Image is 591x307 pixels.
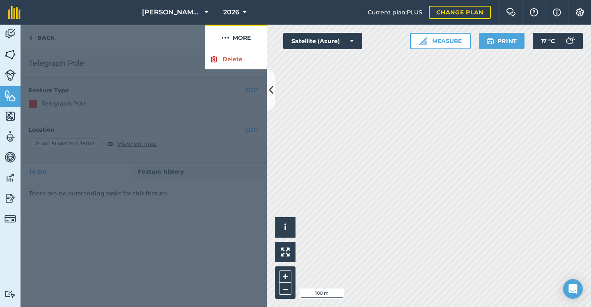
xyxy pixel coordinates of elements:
[284,222,286,232] span: i
[563,279,583,299] div: Open Intercom Messenger
[479,33,525,49] button: Print
[5,48,16,61] img: svg+xml;base64,PHN2ZyB4bWxucz0iaHR0cDovL3d3dy53My5vcmcvMjAwMC9zdmciIHdpZHRoPSI1NiIgaGVpZ2h0PSI2MC...
[5,110,16,122] img: svg+xml;base64,PHN2ZyB4bWxucz0iaHR0cDovL3d3dy53My5vcmcvMjAwMC9zdmciIHdpZHRoPSI1NiIgaGVpZ2h0PSI2MC...
[221,33,229,43] img: svg+xml;base64,PHN2ZyB4bWxucz0iaHR0cDovL3d3dy53My5vcmcvMjAwMC9zdmciIHdpZHRoPSIyMCIgaGVpZ2h0PSIyNC...
[541,33,555,49] span: 17 ° C
[486,36,494,46] img: svg+xml;base64,PHN2ZyB4bWxucz0iaHR0cDovL3d3dy53My5vcmcvMjAwMC9zdmciIHdpZHRoPSIxOSIgaGVpZ2h0PSIyNC...
[210,54,218,64] img: svg+xml;base64,PHN2ZyB4bWxucz0iaHR0cDovL3d3dy53My5vcmcvMjAwMC9zdmciIHdpZHRoPSIxOCIgaGVpZ2h0PSIyNC...
[429,6,491,19] a: Change plan
[205,25,267,49] button: More
[368,8,422,17] span: Current plan : PLUS
[281,247,290,257] img: Four arrows, one pointing top left, one top right, one bottom right and the last bottom left
[419,37,427,45] img: Ruler icon
[506,8,516,16] img: Two speech bubbles overlapping with the left bubble in the forefront
[283,33,362,49] button: Satellite (Azure)
[533,33,583,49] button: 17 °C
[5,213,16,225] img: svg+xml;base64,PD94bWwgdmVyc2lvbj0iMS4wIiBlbmNvZGluZz0idXRmLTgiPz4KPCEtLSBHZW5lcmF0b3I6IEFkb2JlIE...
[529,8,539,16] img: A question mark icon
[275,217,295,238] button: i
[5,192,16,204] img: svg+xml;base64,PD94bWwgdmVyc2lvbj0iMS4wIiBlbmNvZGluZz0idXRmLTgiPz4KPCEtLSBHZW5lcmF0b3I6IEFkb2JlIE...
[5,172,16,184] img: svg+xml;base64,PD94bWwgdmVyc2lvbj0iMS4wIiBlbmNvZGluZz0idXRmLTgiPz4KPCEtLSBHZW5lcmF0b3I6IEFkb2JlIE...
[5,69,16,81] img: svg+xml;base64,PD94bWwgdmVyc2lvbj0iMS4wIiBlbmNvZGluZz0idXRmLTgiPz4KPCEtLSBHZW5lcmF0b3I6IEFkb2JlIE...
[142,7,201,17] span: [PERSON_NAME] & SONS (MILL HOUSE)
[205,49,267,69] a: Delete
[561,33,578,49] img: svg+xml;base64,PD94bWwgdmVyc2lvbj0iMS4wIiBlbmNvZGluZz0idXRmLTgiPz4KPCEtLSBHZW5lcmF0b3I6IEFkb2JlIE...
[5,89,16,102] img: svg+xml;base64,PHN2ZyB4bWxucz0iaHR0cDovL3d3dy53My5vcmcvMjAwMC9zdmciIHdpZHRoPSI1NiIgaGVpZ2h0PSI2MC...
[553,7,561,17] img: svg+xml;base64,PHN2ZyB4bWxucz0iaHR0cDovL3d3dy53My5vcmcvMjAwMC9zdmciIHdpZHRoPSIxNyIgaGVpZ2h0PSIxNy...
[279,283,291,295] button: –
[223,7,239,17] span: 2026
[575,8,585,16] img: A cog icon
[279,270,291,283] button: +
[5,28,16,40] img: svg+xml;base64,PD94bWwgdmVyc2lvbj0iMS4wIiBlbmNvZGluZz0idXRmLTgiPz4KPCEtLSBHZW5lcmF0b3I6IEFkb2JlIE...
[5,290,16,298] img: svg+xml;base64,PD94bWwgdmVyc2lvbj0iMS4wIiBlbmNvZGluZz0idXRmLTgiPz4KPCEtLSBHZW5lcmF0b3I6IEFkb2JlIE...
[410,33,471,49] button: Measure
[8,6,21,19] img: fieldmargin Logo
[5,131,16,143] img: svg+xml;base64,PD94bWwgdmVyc2lvbj0iMS4wIiBlbmNvZGluZz0idXRmLTgiPz4KPCEtLSBHZW5lcmF0b3I6IEFkb2JlIE...
[5,151,16,163] img: svg+xml;base64,PD94bWwgdmVyc2lvbj0iMS4wIiBlbmNvZGluZz0idXRmLTgiPz4KPCEtLSBHZW5lcmF0b3I6IEFkb2JlIE...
